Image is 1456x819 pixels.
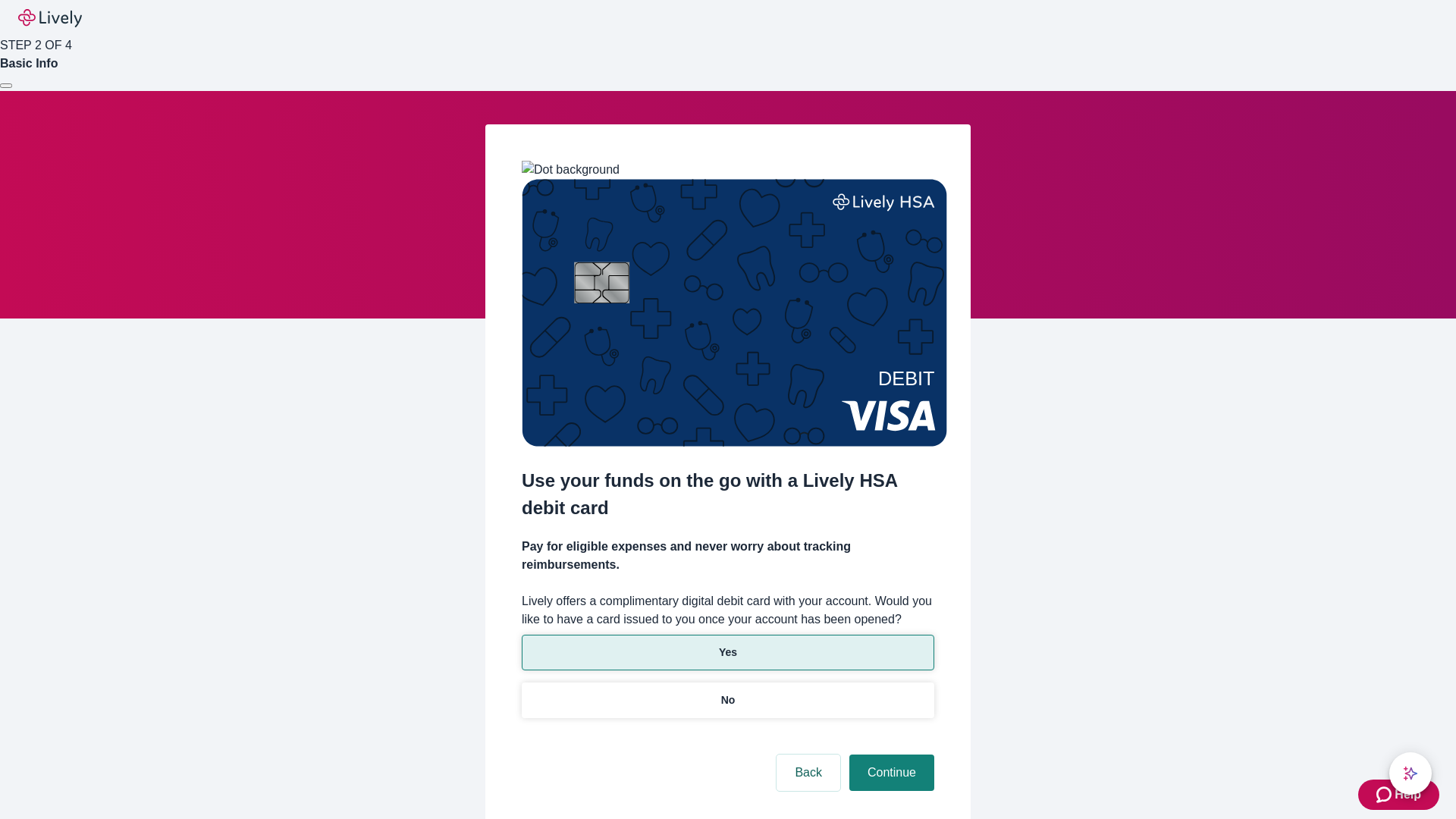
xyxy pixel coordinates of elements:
[522,682,934,718] button: No
[721,692,736,708] p: No
[1376,786,1395,804] svg: Zendesk support icon
[1403,766,1418,781] svg: Lively AI Assistant
[1395,786,1421,804] span: Help
[522,538,934,574] h4: Pay for eligible expenses and never worry about tracking reimbursements.
[1389,752,1432,795] button: chat
[1358,780,1439,810] button: Zendesk support iconHelp
[719,645,737,661] p: Yes
[522,161,620,179] img: Dot background
[849,755,934,791] button: Continue
[522,179,947,447] img: Debit card
[522,467,934,522] h2: Use your funds on the go with a Lively HSA debit card
[18,9,82,27] img: Lively
[777,755,840,791] button: Back
[522,592,934,629] label: Lively offers a complimentary digital debit card with your account. Would you like to have a card...
[522,635,934,670] button: Yes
